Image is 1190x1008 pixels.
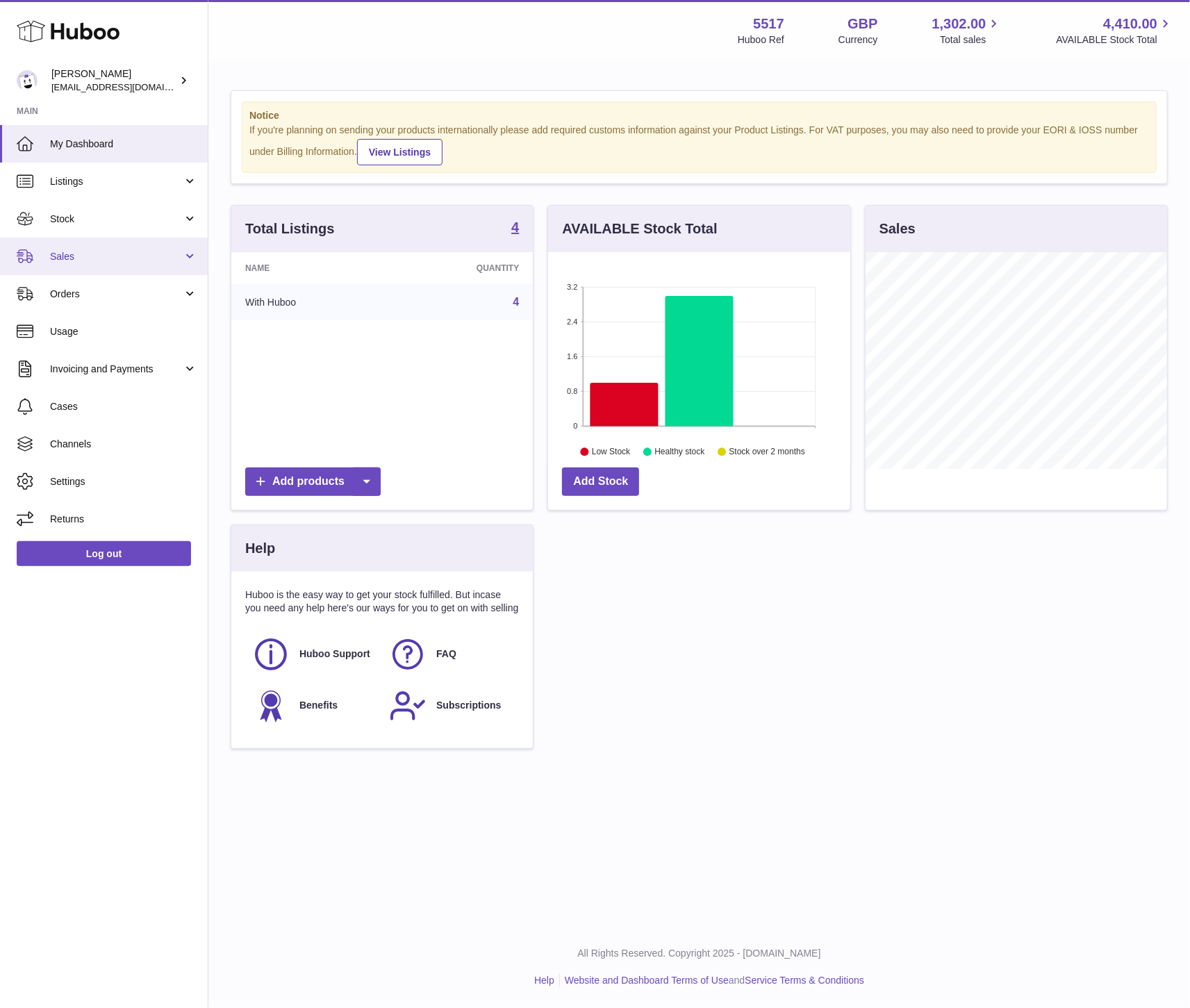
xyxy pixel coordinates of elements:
a: Service Terms & Conditions [745,975,864,986]
span: My Dashboard [50,138,197,151]
span: AVAILABLE Stock Total [1056,33,1173,47]
span: Settings [50,475,197,488]
span: Orders [50,288,183,301]
span: 4,410.00 [1103,15,1157,33]
h3: AVAILABLE Stock Total [562,220,717,238]
span: FAQ [436,647,456,661]
a: Benefits [252,687,375,725]
h3: Total Listings [245,220,335,238]
a: Add products [245,468,381,496]
a: 4,410.00 AVAILABLE Stock Total [1056,15,1173,47]
span: [EMAIL_ADDRESS][DOMAIN_NAME] [51,81,204,92]
text: 2.4 [568,317,578,326]
a: 1,302.00 Total sales [932,15,1002,47]
span: Sales [50,250,183,263]
a: 4 [513,296,519,308]
div: If you're planning on sending your products internationally please add required customs informati... [249,124,1149,165]
h3: Sales [879,220,916,238]
span: Invoicing and Payments [50,363,183,376]
li: and [560,974,864,987]
text: 1.6 [568,352,578,361]
img: alessiavanzwolle@hotmail.com [17,70,38,91]
span: 1,302.00 [932,15,986,33]
th: Quantity [390,252,533,284]
td: With Huboo [231,284,390,320]
span: Channels [50,438,197,451]
text: Healthy stock [655,447,706,456]
p: Huboo is the easy way to get your stock fulfilled. But incase you need any help here's our ways f... [245,588,519,615]
a: 4 [511,220,519,237]
div: [PERSON_NAME] [51,67,176,94]
a: Website and Dashboard Terms of Use [565,975,729,986]
span: Returns [50,513,197,526]
strong: 4 [511,220,519,234]
a: Help [534,975,554,986]
span: Subscriptions [436,699,501,712]
h3: Help [245,539,275,558]
a: FAQ [389,636,512,673]
div: Currency [838,33,878,47]
strong: 5517 [753,15,784,33]
text: Stock over 2 months [729,447,805,456]
span: Listings [50,175,183,188]
span: Cases [50,400,197,413]
span: Stock [50,213,183,226]
text: 0.8 [568,387,578,395]
text: Low Stock [592,447,631,456]
strong: GBP [848,15,877,33]
span: Benefits [299,699,338,712]
th: Name [231,252,390,284]
a: View Listings [357,139,443,165]
a: Subscriptions [389,687,512,725]
p: All Rights Reserved. Copyright 2025 - [DOMAIN_NAME] [220,947,1179,960]
a: Log out [17,541,191,566]
strong: Notice [249,109,1149,122]
span: Huboo Support [299,647,370,661]
text: 0 [574,422,578,430]
a: Add Stock [562,468,639,496]
a: Huboo Support [252,636,375,673]
div: Huboo Ref [738,33,784,47]
span: Total sales [940,33,1002,47]
text: 3.2 [568,283,578,291]
span: Usage [50,325,197,338]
